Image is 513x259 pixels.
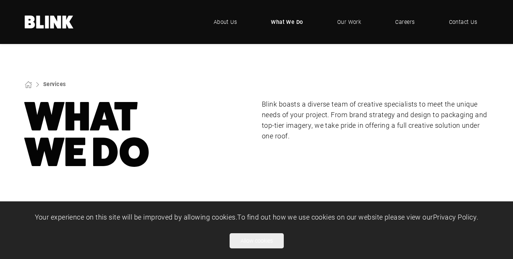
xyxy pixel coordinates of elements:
[433,212,477,221] a: Privacy Policy
[271,18,303,26] span: What We Do
[35,212,479,221] span: Your experience on this site will be improved by allowing cookies. To find out how we use cookies...
[395,18,414,26] span: Careers
[260,11,314,33] a: What We Do
[326,11,373,33] a: Our Work
[25,99,251,170] h1: What
[202,11,249,33] a: About Us
[230,233,284,248] button: Allow cookies
[25,16,74,28] a: Home
[262,99,488,141] p: Blink boasts a diverse team of creative specialists to meet the unique needs of your project. Fro...
[43,80,66,88] a: Services
[449,18,477,26] span: Contact Us
[214,18,237,26] span: About Us
[25,129,150,176] nobr: We Do
[337,18,361,26] span: Our Work
[438,11,489,33] a: Contact Us
[384,11,426,33] a: Careers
